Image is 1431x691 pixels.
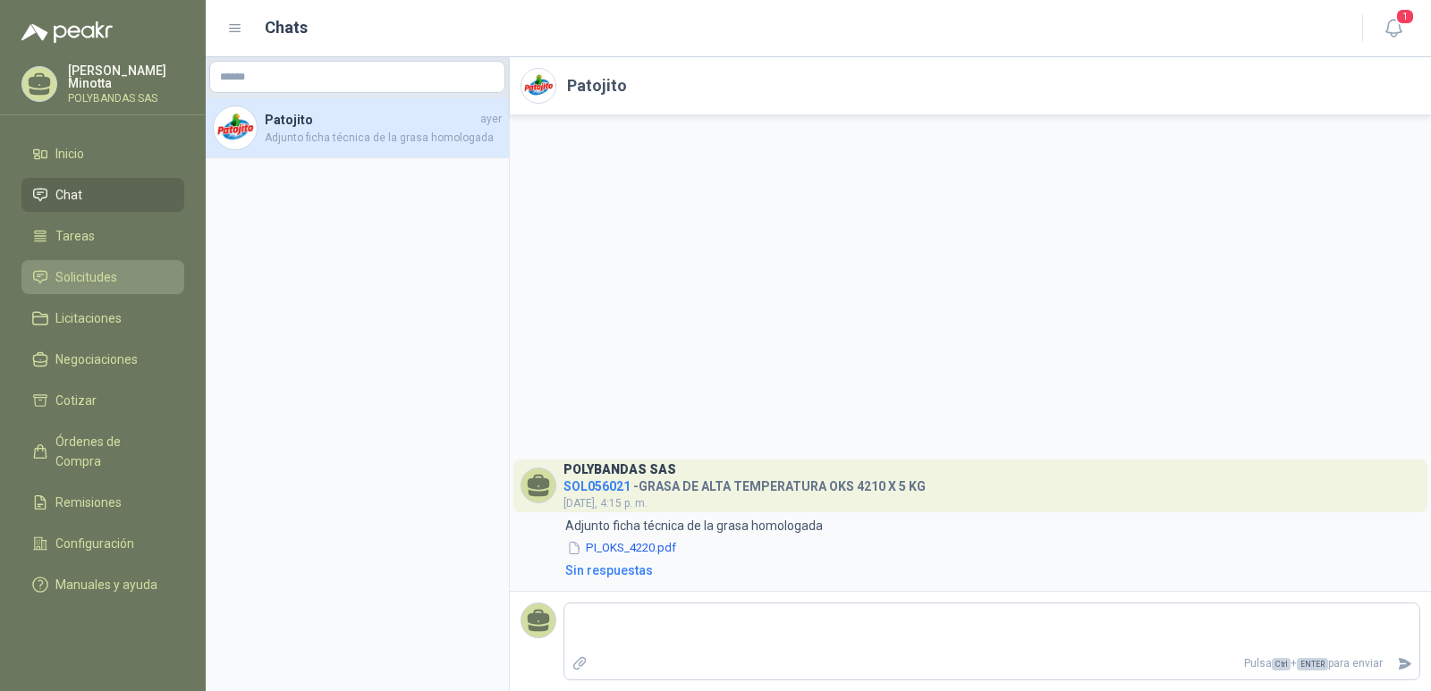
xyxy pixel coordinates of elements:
[1390,648,1419,679] button: Enviar
[563,475,926,492] h4: - GRASA DE ALTA TEMPERATURA OKS 4210 X 5 KG
[55,534,134,553] span: Configuración
[21,260,184,294] a: Solicitudes
[55,185,82,205] span: Chat
[21,527,184,560] a: Configuración
[21,342,184,376] a: Negociaciones
[265,130,502,147] span: Adjunto ficha técnica de la grasa homologada
[206,98,509,158] a: Company LogoPatojitoayerAdjunto ficha técnica de la grasa homologada
[565,516,823,535] p: Adjunto ficha técnica de la grasa homologada
[55,575,157,594] span: Manuales y ayuda
[265,110,477,130] h4: Patojito
[55,267,117,287] span: Solicitudes
[563,497,648,510] span: [DATE], 4:15 p. m.
[562,560,1420,580] a: Sin respuestas
[595,648,1391,679] p: Pulsa + para enviar
[563,479,631,493] span: SOL056021
[55,391,97,410] span: Cotizar
[55,350,138,369] span: Negociaciones
[21,21,113,43] img: Logo peakr
[21,178,184,212] a: Chat
[55,308,122,328] span: Licitaciones
[21,219,184,253] a: Tareas
[480,111,502,128] span: ayer
[21,383,184,417] a: Cotizar
[564,648,595,679] label: Adjuntar archivos
[21,485,184,519] a: Remisiones
[21,425,184,478] a: Órdenes de Compra
[214,106,257,149] img: Company Logo
[1297,658,1328,670] span: ENTER
[1272,658,1291,670] span: Ctrl
[265,15,308,40] h1: Chats
[563,465,676,475] h3: POLYBANDAS SAS
[21,301,184,335] a: Licitaciones
[21,568,184,602] a: Manuales y ayuda
[68,93,184,104] p: POLYBANDAS SAS
[55,226,95,246] span: Tareas
[1395,8,1415,25] span: 1
[565,539,678,558] button: PI_OKS_4220.pdf
[1377,13,1410,45] button: 1
[21,137,184,171] a: Inicio
[521,69,555,103] img: Company Logo
[55,493,122,512] span: Remisiones
[55,144,84,164] span: Inicio
[565,560,653,580] div: Sin respuestas
[68,64,184,89] p: [PERSON_NAME] Minotta
[567,73,627,98] h2: Patojito
[55,432,167,471] span: Órdenes de Compra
